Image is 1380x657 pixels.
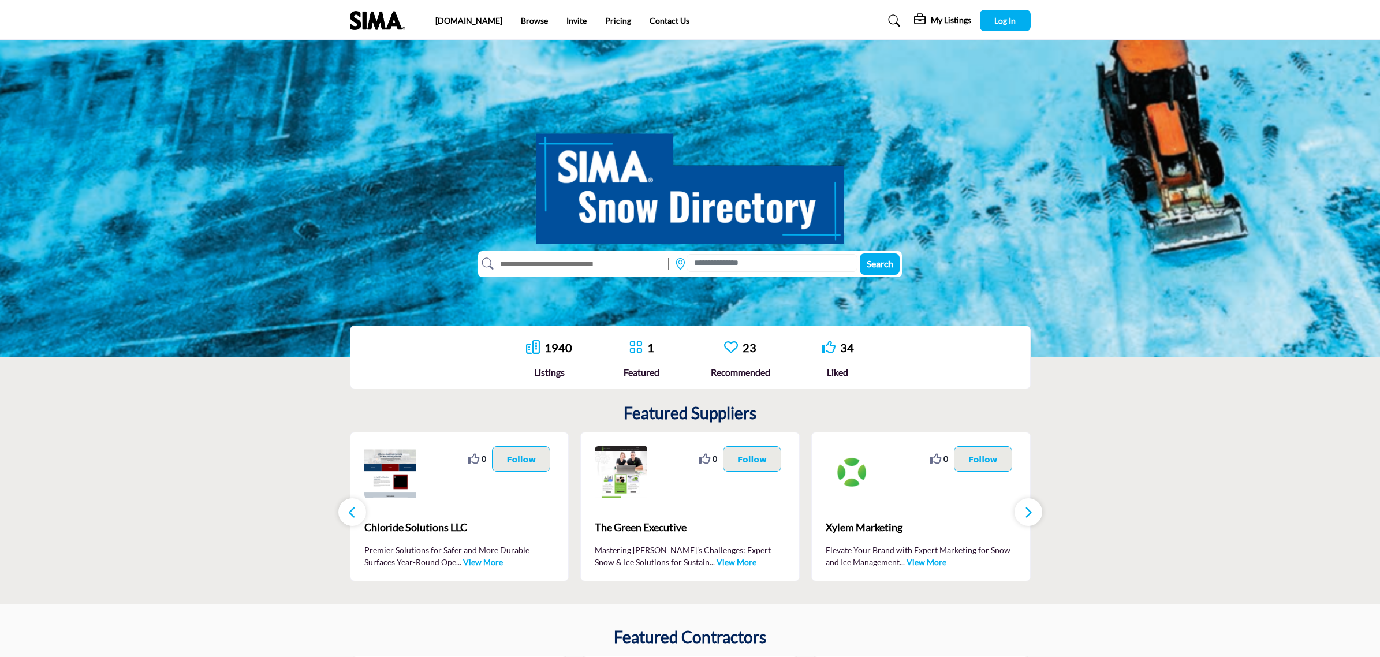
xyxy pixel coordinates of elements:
div: Listings [526,365,572,379]
button: Follow [723,446,781,472]
a: Invite [566,16,587,25]
a: [DOMAIN_NAME] [435,16,502,25]
a: Search [877,12,908,30]
p: Mastering [PERSON_NAME]'s Challenges: Expert Snow & Ice Solutions for Sustain [595,544,785,567]
button: Follow [492,446,550,472]
a: 1 [647,341,654,354]
div: Featured [624,365,659,379]
a: 23 [743,341,756,354]
img: Rectangle%203585.svg [665,255,672,272]
span: 0 [943,453,948,465]
h5: My Listings [931,15,971,25]
p: Follow [968,453,998,465]
img: Xylem Marketing [826,446,878,498]
p: Premier Solutions for Safer and More Durable Surfaces Year-Round Ope [364,544,555,567]
p: Follow [737,453,767,465]
span: ... [456,557,461,567]
i: Go to Liked [822,340,836,354]
a: Chloride Solutions LLC [364,512,555,543]
div: Liked [822,365,854,379]
div: My Listings [914,14,971,28]
a: Pricing [605,16,631,25]
span: Xylem Marketing [826,520,1016,535]
button: Log In [980,10,1031,31]
h2: Featured Contractors [614,628,766,647]
span: 0 [713,453,717,465]
span: ... [900,557,905,567]
img: Site Logo [350,11,411,30]
button: Search [860,253,900,275]
span: Search [867,258,893,269]
a: Xylem Marketing [826,512,1016,543]
img: SIMA Snow Directory [536,121,844,244]
a: Go to Featured [629,340,643,356]
a: Browse [521,16,548,25]
a: View More [717,557,756,567]
span: Chloride Solutions LLC [364,520,555,535]
span: The Green Executive [595,520,785,535]
span: Log In [994,16,1016,25]
a: Go to Recommended [724,340,738,356]
span: 0 [482,453,486,465]
a: The Green Executive [595,512,785,543]
button: Follow [954,446,1012,472]
p: Elevate Your Brand with Expert Marketing for Snow and Ice Management [826,544,1016,567]
a: 34 [840,341,854,354]
p: Follow [506,453,536,465]
a: View More [907,557,946,567]
h2: Featured Suppliers [624,404,756,423]
img: Chloride Solutions LLC [364,446,416,498]
span: ... [710,557,715,567]
a: View More [463,557,503,567]
a: Contact Us [650,16,689,25]
div: Recommended [711,365,770,379]
img: The Green Executive [595,446,647,498]
a: 1940 [544,341,572,354]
